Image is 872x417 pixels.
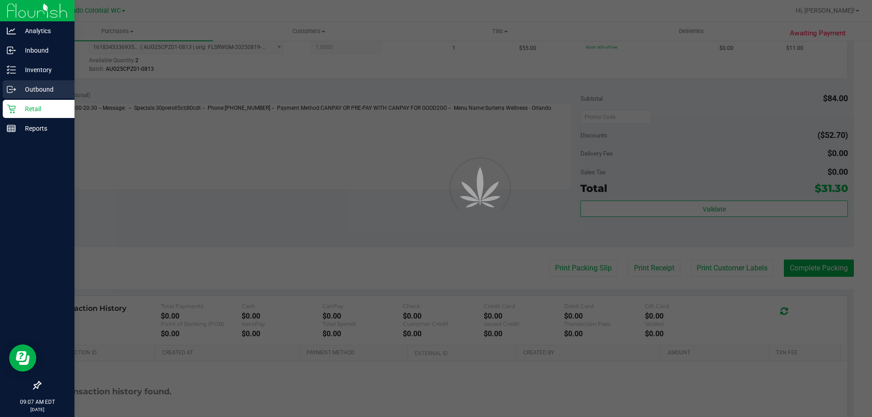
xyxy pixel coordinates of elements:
[4,406,70,413] p: [DATE]
[16,123,70,134] p: Reports
[7,65,16,74] inline-svg: Inventory
[16,45,70,56] p: Inbound
[16,103,70,114] p: Retail
[7,104,16,113] inline-svg: Retail
[7,124,16,133] inline-svg: Reports
[16,84,70,95] p: Outbound
[9,344,36,372] iframe: Resource center
[16,64,70,75] p: Inventory
[4,398,70,406] p: 09:07 AM EDT
[7,26,16,35] inline-svg: Analytics
[16,25,70,36] p: Analytics
[7,85,16,94] inline-svg: Outbound
[7,46,16,55] inline-svg: Inbound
